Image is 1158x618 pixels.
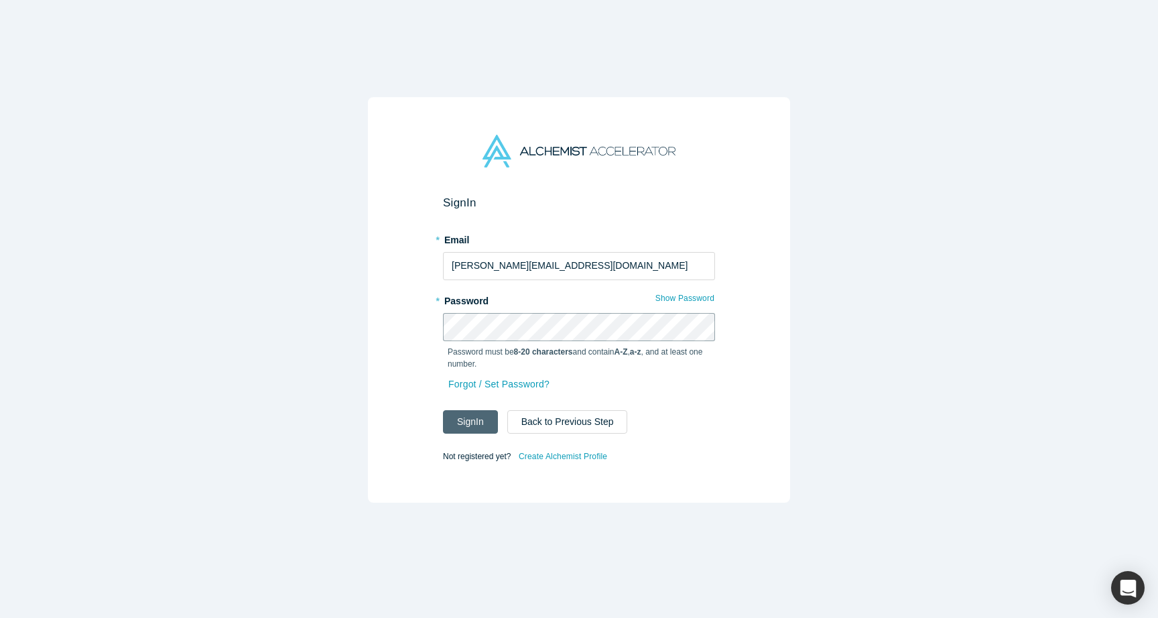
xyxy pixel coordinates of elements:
a: Create Alchemist Profile [518,448,608,465]
img: Alchemist Accelerator Logo [482,135,675,168]
p: Password must be and contain , , and at least one number. [448,346,710,370]
label: Email [443,229,715,247]
h2: Sign In [443,196,715,210]
button: SignIn [443,410,498,434]
label: Password [443,290,715,308]
strong: 8-20 characters [514,347,573,357]
button: Show Password [655,290,715,307]
button: Back to Previous Step [507,410,628,434]
strong: A-Z [615,347,628,357]
a: Forgot / Set Password? [448,373,550,396]
span: Not registered yet? [443,451,511,460]
strong: a-z [630,347,641,357]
